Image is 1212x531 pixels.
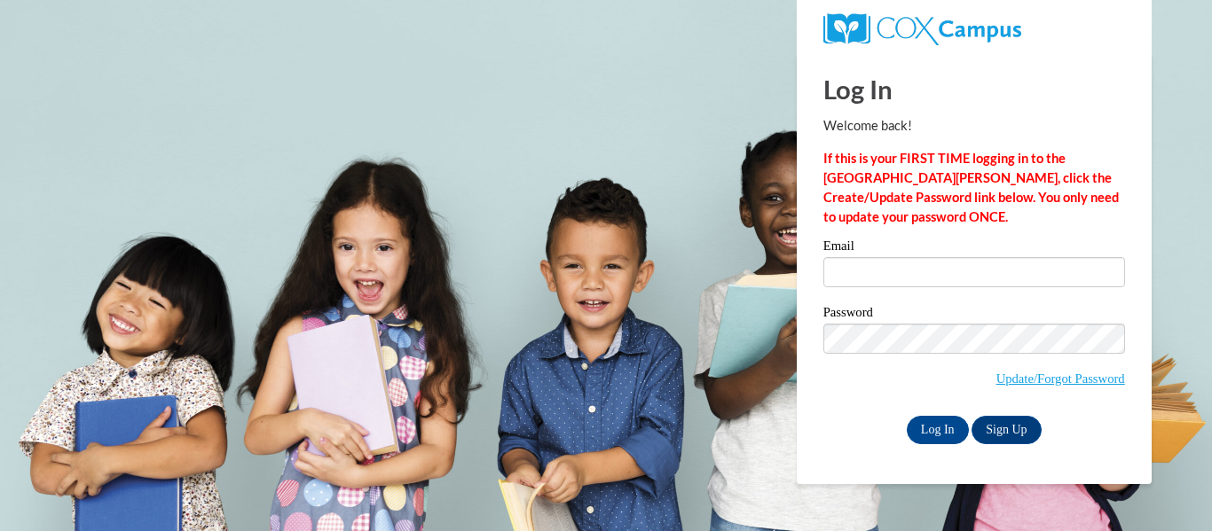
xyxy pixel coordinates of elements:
[823,306,1125,324] label: Password
[823,116,1125,136] p: Welcome back!
[907,416,969,444] input: Log In
[972,416,1041,444] a: Sign Up
[823,151,1119,224] strong: If this is your FIRST TIME logging in to the [GEOGRAPHIC_DATA][PERSON_NAME], click the Create/Upd...
[823,20,1021,35] a: COX Campus
[823,13,1021,45] img: COX Campus
[996,371,1125,386] a: Update/Forgot Password
[823,71,1125,107] h1: Log In
[823,239,1125,257] label: Email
